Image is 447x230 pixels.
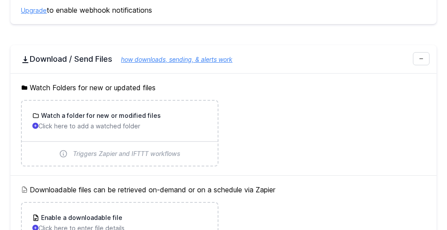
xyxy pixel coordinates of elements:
[21,54,426,64] h2: Download / Send Files
[73,149,180,158] span: Triggers Zapier and IFTTT workflows
[112,56,232,63] a: how downloads, sending, & alerts work
[21,7,47,14] a: Upgrade
[39,213,122,222] h3: Enable a downloadable file
[32,122,207,131] p: Click here to add a watched folder
[39,111,161,120] h3: Watch a folder for new or modified files
[22,101,218,166] a: Watch a folder for new or modified files Click here to add a watched folder Triggers Zapier and I...
[21,184,426,195] h5: Downloadable files can be retrieved on-demand or on a schedule via Zapier
[21,82,426,93] h5: Watch Folders for new or updated files
[403,186,437,219] iframe: Drift Widget Chat Controller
